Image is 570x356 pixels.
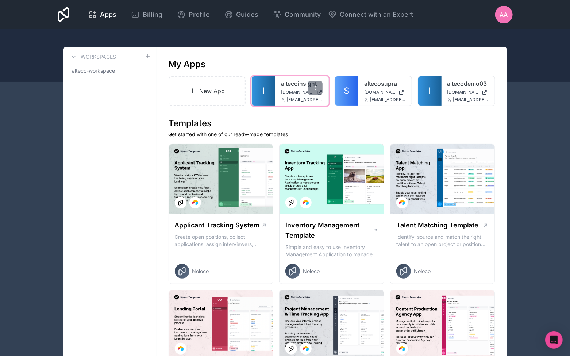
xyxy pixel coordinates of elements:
p: Identify, source and match the right talent to an open project or position with our Talent Matchi... [396,233,489,248]
p: Simple and easy to use Inventory Management Application to manage your stock, orders and Manufact... [285,244,378,258]
h1: Inventory Management Template [285,220,373,241]
span: Profile [189,9,210,20]
span: AA [500,10,508,19]
p: Get started with one of our ready-made templates [169,131,495,138]
a: S [335,76,358,106]
a: Community [267,7,327,23]
a: New App [169,76,246,106]
a: alteco-workspace [69,64,151,77]
span: [EMAIL_ADDRESS][DOMAIN_NAME] [453,97,489,103]
span: I [262,85,265,97]
span: Noloco [303,268,320,275]
a: [DOMAIN_NAME] [364,89,406,95]
a: altecodemo03 [447,79,489,88]
img: Airtable Logo [399,200,405,206]
h1: Templates [169,118,495,129]
h1: Talent Matching Template [396,220,479,230]
a: I [418,76,442,106]
a: Profile [171,7,216,23]
span: Noloco [414,268,431,275]
img: Airtable Logo [192,200,198,206]
img: Airtable Logo [178,346,184,352]
button: Connect with an Expert [328,9,413,20]
a: Apps [82,7,122,23]
h1: My Apps [169,58,206,70]
span: [DOMAIN_NAME] [364,89,396,95]
div: Open Intercom Messenger [545,331,563,349]
span: [EMAIL_ADDRESS][DOMAIN_NAME] [370,97,406,103]
a: altecosupra [364,79,406,88]
a: I [252,76,275,106]
h3: Workspaces [81,53,116,61]
h1: Applicant Tracking System [175,220,260,230]
p: Create open positions, collect applications, assign interviewers, centralise candidate feedback a... [175,233,267,248]
span: Apps [100,9,116,20]
span: [DOMAIN_NAME] [447,89,479,95]
span: I [429,85,431,97]
img: Airtable Logo [303,346,309,352]
img: Airtable Logo [399,346,405,352]
a: altecoinsight [281,79,323,88]
span: S [344,85,350,97]
span: [DOMAIN_NAME] [281,89,314,95]
span: [EMAIL_ADDRESS][DOMAIN_NAME] [287,97,323,103]
span: Billing [143,9,162,20]
span: Guides [236,9,258,20]
a: [DOMAIN_NAME] [281,89,323,95]
span: alteco-workspace [72,67,115,74]
a: Billing [125,7,168,23]
a: Guides [219,7,264,23]
span: Connect with an Expert [340,9,413,20]
img: Airtable Logo [303,200,309,206]
a: Workspaces [69,53,116,61]
a: [DOMAIN_NAME] [447,89,489,95]
span: Community [285,9,321,20]
span: Noloco [192,268,209,275]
